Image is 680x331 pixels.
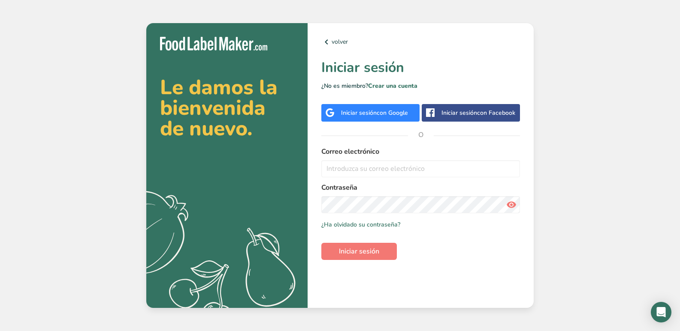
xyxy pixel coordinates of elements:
[321,57,520,78] h1: Iniciar sesión
[341,108,408,117] div: Iniciar sesión
[160,77,294,139] h2: Le damos la bienvenida de nuevo.
[321,160,520,177] input: Introduzca su correo electrónico
[339,246,379,256] span: Iniciar sesión
[321,220,400,229] a: ¿Ha olvidado su contraseña?
[321,81,520,90] p: ¿No es miembro?
[321,182,520,193] label: Contraseña
[651,302,671,322] div: Open Intercom Messenger
[321,37,520,47] a: volver
[477,109,515,117] span: con Facebook
[408,122,434,148] span: O
[321,146,520,157] label: Correo electrónico
[441,108,515,117] div: Iniciar sesión
[160,37,267,51] img: Food Label Maker
[377,109,408,117] span: con Google
[321,243,397,260] button: Iniciar sesión
[368,82,417,90] a: Crear una cuenta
